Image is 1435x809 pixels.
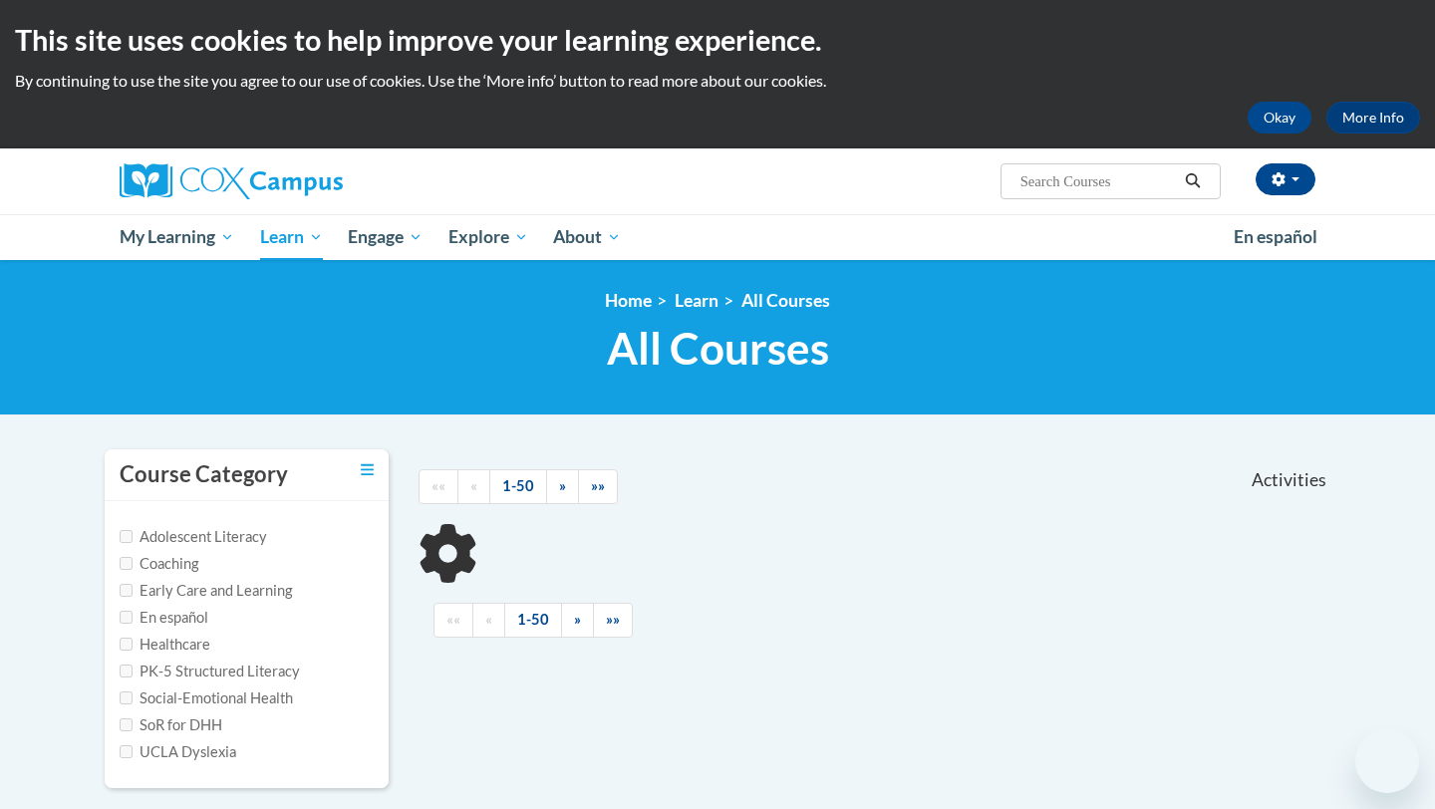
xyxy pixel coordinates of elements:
[553,225,621,249] span: About
[593,603,633,638] a: End
[90,214,1345,260] div: Main menu
[561,603,594,638] a: Next
[1252,469,1326,491] span: Activities
[559,477,566,494] span: »
[607,322,829,375] span: All Courses
[1326,102,1420,134] a: More Info
[120,661,300,682] label: PK-5 Structured Literacy
[433,603,473,638] a: Begining
[361,459,374,481] a: Toggle collapse
[489,469,547,504] a: 1-50
[120,741,236,763] label: UCLA Dyslexia
[120,163,343,199] img: Cox Campus
[15,20,1420,60] h2: This site uses cookies to help improve your learning experience.
[741,290,830,311] a: All Courses
[260,225,323,249] span: Learn
[541,214,635,260] a: About
[605,290,652,311] a: Home
[578,469,618,504] a: End
[107,214,247,260] a: My Learning
[247,214,336,260] a: Learn
[120,611,133,624] input: Checkbox for Options
[574,611,581,628] span: »
[120,557,133,570] input: Checkbox for Options
[348,225,423,249] span: Engage
[457,469,490,504] a: Previous
[431,477,445,494] span: ««
[675,290,718,311] a: Learn
[1248,102,1311,134] button: Okay
[120,584,133,597] input: Checkbox for Options
[120,580,292,602] label: Early Care and Learning
[120,745,133,758] input: Checkbox for Options
[120,526,267,548] label: Adolescent Literacy
[472,603,505,638] a: Previous
[120,225,234,249] span: My Learning
[470,477,477,494] span: «
[120,459,288,490] h3: Course Category
[120,638,133,651] input: Checkbox for Options
[1221,216,1330,258] a: En español
[120,687,293,709] label: Social-Emotional Health
[120,634,210,656] label: Healthcare
[335,214,435,260] a: Engage
[120,718,133,731] input: Checkbox for Options
[448,225,528,249] span: Explore
[1018,169,1178,193] input: Search Courses
[446,611,460,628] span: ««
[1355,729,1419,793] iframe: Button to launch messaging window
[591,477,605,494] span: »»
[15,70,1420,92] p: By continuing to use the site you agree to our use of cookies. Use the ‘More info’ button to read...
[120,163,498,199] a: Cox Campus
[120,665,133,677] input: Checkbox for Options
[419,469,458,504] a: Begining
[120,714,222,736] label: SoR for DHH
[120,530,133,543] input: Checkbox for Options
[1256,163,1315,195] button: Account Settings
[435,214,541,260] a: Explore
[485,611,492,628] span: «
[606,611,620,628] span: »»
[504,603,562,638] a: 1-50
[1234,226,1317,247] span: En español
[120,691,133,704] input: Checkbox for Options
[1178,169,1208,193] button: Search
[120,553,198,575] label: Coaching
[120,607,208,629] label: En español
[546,469,579,504] a: Next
